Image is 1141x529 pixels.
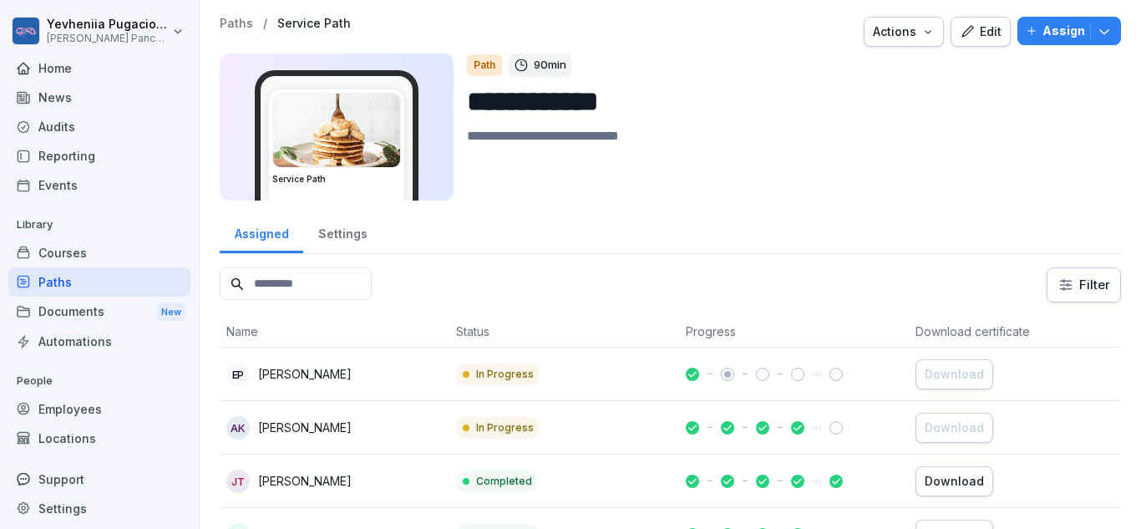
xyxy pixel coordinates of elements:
[915,359,993,389] button: Download
[220,316,449,348] th: Name
[303,211,382,253] a: Settings
[925,472,984,491] div: Download
[8,211,190,238] p: Library
[8,465,190,494] div: Support
[8,424,190,453] a: Locations
[8,267,190,297] a: Paths
[47,33,169,44] p: [PERSON_NAME] Pancakes
[8,53,190,83] a: Home
[220,17,253,31] a: Paths
[449,316,679,348] th: Status
[8,297,190,328] a: DocumentsNew
[258,419,352,436] p: [PERSON_NAME]
[8,170,190,200] a: Events
[864,17,944,47] button: Actions
[476,420,534,435] p: In Progress
[951,17,1011,47] button: Edit
[258,365,352,383] p: [PERSON_NAME]
[1042,22,1085,40] p: Assign
[277,17,351,31] a: Service Path
[272,173,401,186] h3: Service Path
[467,54,502,76] div: Path
[915,466,993,496] button: Download
[8,112,190,141] a: Audits
[8,494,190,523] a: Settings
[679,316,909,348] th: Progress
[8,141,190,170] a: Reporting
[909,316,1138,348] th: Download certificate
[226,416,250,440] div: AK
[925,365,984,384] div: Download
[220,211,303,253] a: Assigned
[47,18,169,32] p: Yevheniia Pugaciova
[960,23,1002,41] div: Edit
[873,23,935,41] div: Actions
[8,327,190,356] a: Automations
[8,238,190,267] a: Courses
[226,470,250,493] div: JT
[925,419,984,437] div: Download
[1017,17,1121,45] button: Assign
[8,394,190,424] a: Employees
[8,368,190,394] p: People
[8,297,190,328] div: Documents
[915,413,993,443] button: Download
[263,17,267,31] p: /
[476,367,534,382] p: In Progress
[157,303,185,322] div: New
[476,474,532,489] p: Completed
[226,363,250,386] div: EP
[1057,277,1110,293] div: Filter
[8,83,190,112] a: News
[534,57,566,74] p: 90 min
[273,94,400,167] img: ncbwhi37wtpxh8yymvzyqe69.png
[258,472,352,490] p: [PERSON_NAME]
[1047,268,1120,302] button: Filter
